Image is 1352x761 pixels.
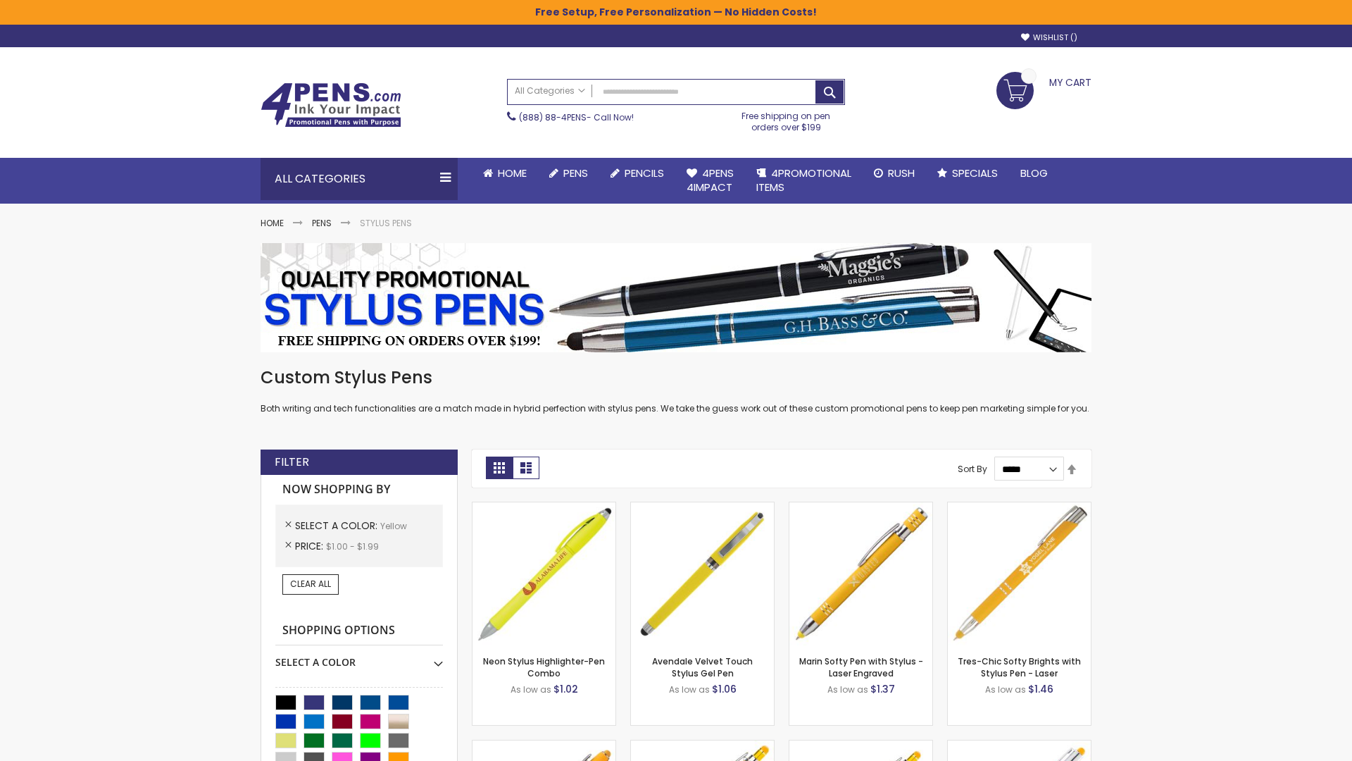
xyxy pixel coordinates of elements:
[519,111,587,123] a: (888) 88-4PENS
[261,217,284,229] a: Home
[985,683,1026,695] span: As low as
[669,683,710,695] span: As low as
[625,166,664,180] span: Pencils
[631,740,774,752] a: Phoenix Softy Brights with Stylus Pen - Laser-Yellow
[515,85,585,97] span: All Categories
[553,682,578,696] span: $1.02
[948,502,1091,645] img: Tres-Chic Softy Brights with Stylus Pen - Laser-Yellow
[675,158,745,204] a: 4Pens4impact
[472,740,615,752] a: Ellipse Softy Brights with Stylus Pen - Laser-Yellow
[261,243,1091,352] img: Stylus Pens
[888,166,915,180] span: Rush
[745,158,863,204] a: 4PROMOTIONALITEMS
[261,366,1091,415] div: Both writing and tech functionalities are a match made in hybrid perfection with stylus pens. We ...
[261,158,458,200] div: All Categories
[789,740,932,752] a: Phoenix Softy Brights Gel with Stylus Pen - Laser-Yellow
[799,655,923,679] a: Marin Softy Pen with Stylus - Laser Engraved
[326,540,379,552] span: $1.00 - $1.99
[1020,166,1048,180] span: Blog
[863,158,926,189] a: Rush
[948,502,1091,514] a: Tres-Chic Softy Brights with Stylus Pen - Laser-Yellow
[472,502,615,514] a: Neon Stylus Highlighter-Pen Combo-Yellow
[295,519,380,533] span: Select A Color
[789,502,932,645] img: Marin Softy Pen with Stylus - Laser Engraved-Yellow
[948,740,1091,752] a: Tres-Chic Softy with Stylus Top Pen - ColorJet-Yellow
[870,682,895,696] span: $1.37
[275,475,443,505] strong: Now Shopping by
[261,82,401,128] img: 4Pens Custom Pens and Promotional Products
[275,645,443,669] div: Select A Color
[712,682,737,696] span: $1.06
[1009,158,1059,189] a: Blog
[687,166,734,194] span: 4Pens 4impact
[652,655,753,679] a: Avendale Velvet Touch Stylus Gel Pen
[483,655,605,679] a: Neon Stylus Highlighter-Pen Combo
[486,457,513,479] strong: Grid
[926,158,1009,189] a: Specials
[563,166,588,180] span: Pens
[1021,32,1077,43] a: Wishlist
[472,158,538,189] a: Home
[958,463,987,475] label: Sort By
[275,454,309,470] strong: Filter
[380,520,407,532] span: Yellow
[756,166,851,194] span: 4PROMOTIONAL ITEMS
[295,539,326,553] span: Price
[538,158,599,189] a: Pens
[519,111,634,123] span: - Call Now!
[282,574,339,594] a: Clear All
[789,502,932,514] a: Marin Softy Pen with Stylus - Laser Engraved-Yellow
[958,655,1081,679] a: Tres-Chic Softy Brights with Stylus Pen - Laser
[508,80,592,103] a: All Categories
[498,166,527,180] span: Home
[727,105,846,133] div: Free shipping on pen orders over $199
[261,366,1091,389] h1: Custom Stylus Pens
[827,683,868,695] span: As low as
[472,502,615,645] img: Neon Stylus Highlighter-Pen Combo-Yellow
[511,683,551,695] span: As low as
[631,502,774,645] img: Avendale Velvet Touch Stylus Gel Pen-Yellow
[275,616,443,646] strong: Shopping Options
[952,166,998,180] span: Specials
[1028,682,1053,696] span: $1.46
[599,158,675,189] a: Pencils
[631,502,774,514] a: Avendale Velvet Touch Stylus Gel Pen-Yellow
[290,578,331,590] span: Clear All
[312,217,332,229] a: Pens
[360,217,412,229] strong: Stylus Pens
